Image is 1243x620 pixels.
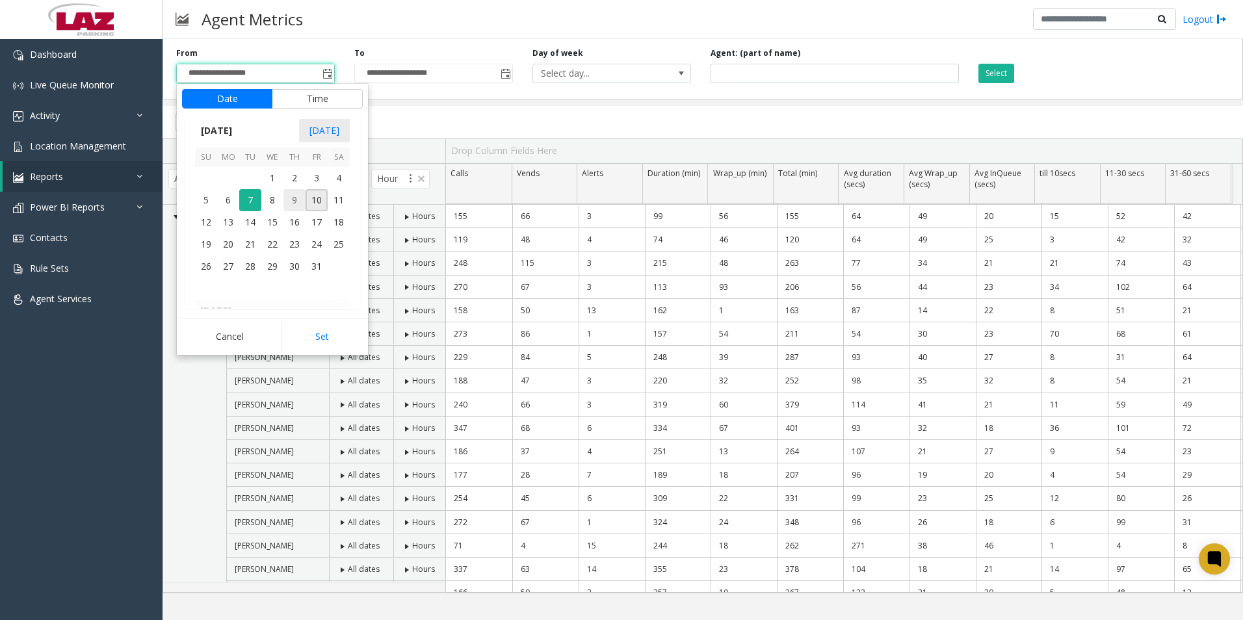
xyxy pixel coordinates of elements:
td: 74 [645,228,711,252]
td: 32 [976,369,1042,393]
td: 50 [512,299,579,322]
td: 25 [976,228,1042,252]
span: [PERSON_NAME] [235,446,294,457]
td: 248 [645,346,711,369]
td: Monday, October 13, 2025 [217,211,239,233]
td: 6 [579,487,645,510]
td: 56 [843,276,909,299]
span: Live Queue Monitor [30,79,114,91]
td: Tuesday, October 21, 2025 [239,233,261,255]
span: 18 [328,211,350,233]
td: 66 [512,393,579,417]
td: 264 [777,440,843,463]
td: 32 [711,369,777,393]
td: Wednesday, October 29, 2025 [261,255,283,278]
img: 'icon' [13,264,23,274]
td: Thursday, October 9, 2025 [283,189,306,211]
td: 177 [446,463,512,487]
td: Thursday, October 16, 2025 [283,211,306,233]
td: Thursday, October 30, 2025 [283,255,306,278]
td: Wednesday, October 22, 2025 [261,233,283,255]
button: Date tab [182,89,272,109]
span: Rule Sets [30,262,69,274]
td: 84 [512,346,579,369]
td: 334 [645,417,711,440]
td: 27 [976,440,1042,463]
td: 3 [1041,228,1108,252]
td: 15 [1041,205,1108,228]
span: 5 [195,189,217,211]
label: Agent: (part of name) [711,47,800,59]
span: Hours [412,352,435,363]
th: Su [195,148,217,168]
span: [PERSON_NAME] [235,469,294,480]
td: Sunday, October 12, 2025 [195,211,217,233]
td: 240 [446,393,512,417]
span: AgentDisplayName [168,169,287,188]
td: 207 [777,463,843,487]
button: Export to PDF [176,112,257,132]
span: 30 [283,255,306,278]
span: Hours [412,305,435,316]
td: Friday, October 31, 2025 [306,255,328,278]
td: 13 [711,440,777,463]
span: 10 [306,189,328,211]
td: Saturday, October 18, 2025 [328,211,350,233]
td: 48 [711,252,777,275]
span: 12 [195,211,217,233]
td: 54 [1108,369,1174,393]
td: 107 [843,440,909,463]
span: Hours [412,281,435,292]
td: 11 [1041,393,1108,417]
td: 114 [843,393,909,417]
td: 68 [512,417,579,440]
span: Avg duration (secs) [844,168,891,190]
span: 21 [239,233,261,255]
img: 'icon' [13,81,23,91]
td: 101 [1108,417,1174,440]
td: 23 [1174,440,1240,463]
span: 27 [217,255,239,278]
span: [PERSON_NAME] [235,422,294,433]
span: [PERSON_NAME] [235,352,294,363]
a: Reports [3,161,163,192]
th: Fr [306,148,328,168]
td: 36 [1041,417,1108,440]
td: 27 [976,346,1042,369]
td: 49 [909,205,976,228]
span: Hours [412,469,435,480]
span: All dates [348,422,380,433]
td: Saturday, October 25, 2025 [328,233,350,255]
td: 23 [909,487,976,510]
span: Reports [30,170,63,183]
td: 25 [976,487,1042,510]
td: 30 [909,322,976,346]
td: Friday, October 10, 2025 [306,189,328,211]
td: Thursday, October 2, 2025 [283,167,306,189]
td: 6 [579,417,645,440]
td: 206 [777,276,843,299]
span: Toggle popup [498,64,512,83]
span: 9 [283,189,306,211]
span: 3 [306,167,328,189]
td: 7 [579,463,645,487]
td: 287 [777,346,843,369]
td: 34 [1041,276,1108,299]
td: 64 [1174,346,1240,369]
span: 14 [239,211,261,233]
img: 'icon' [13,233,23,244]
span: [DATE] [299,119,350,142]
td: 18 [711,463,777,487]
td: 251 [645,440,711,463]
td: 220 [645,369,711,393]
span: Vends [517,168,540,179]
span: 4 [328,167,350,189]
td: Wednesday, October 15, 2025 [261,211,283,233]
th: We [261,148,283,168]
td: 20 [976,463,1042,487]
td: 254 [446,487,512,510]
span: 23 [283,233,306,255]
td: 102 [1108,276,1174,299]
td: 4 [579,440,645,463]
span: Total (min) [778,168,817,179]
